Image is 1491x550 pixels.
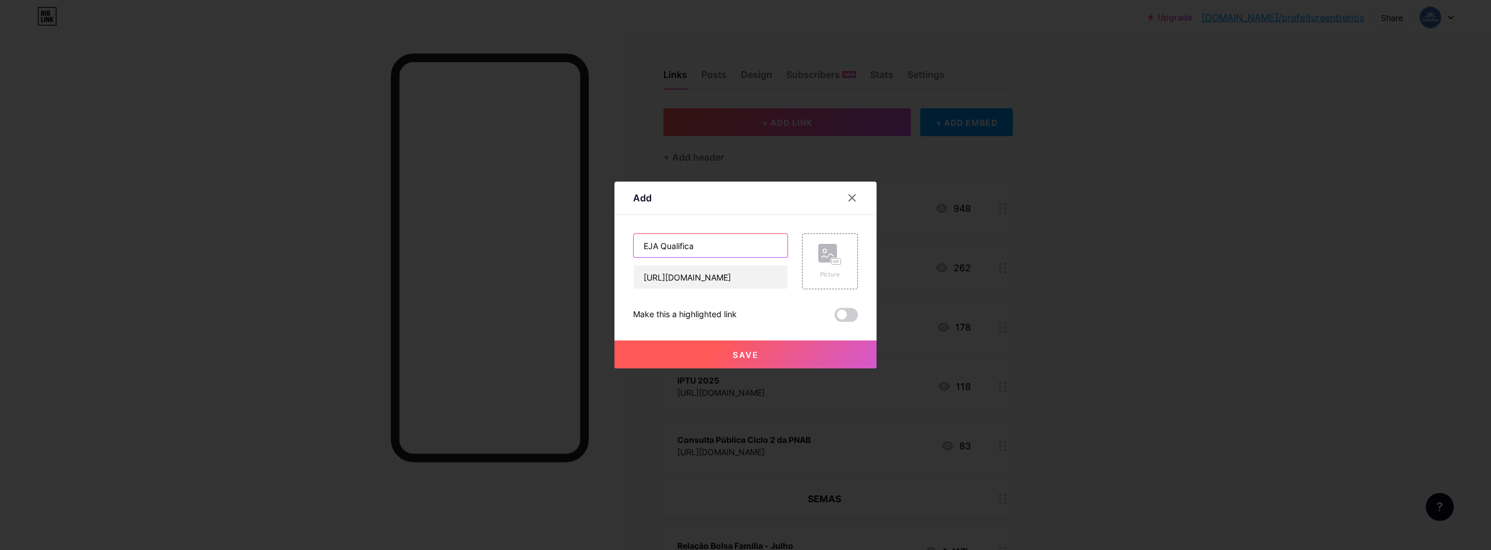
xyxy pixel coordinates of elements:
[633,191,652,205] div: Add
[634,234,787,257] input: Title
[818,270,842,279] div: Picture
[633,308,737,322] div: Make this a highlighted link
[733,350,759,360] span: Save
[614,340,877,368] button: Save
[634,265,787,289] input: URL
